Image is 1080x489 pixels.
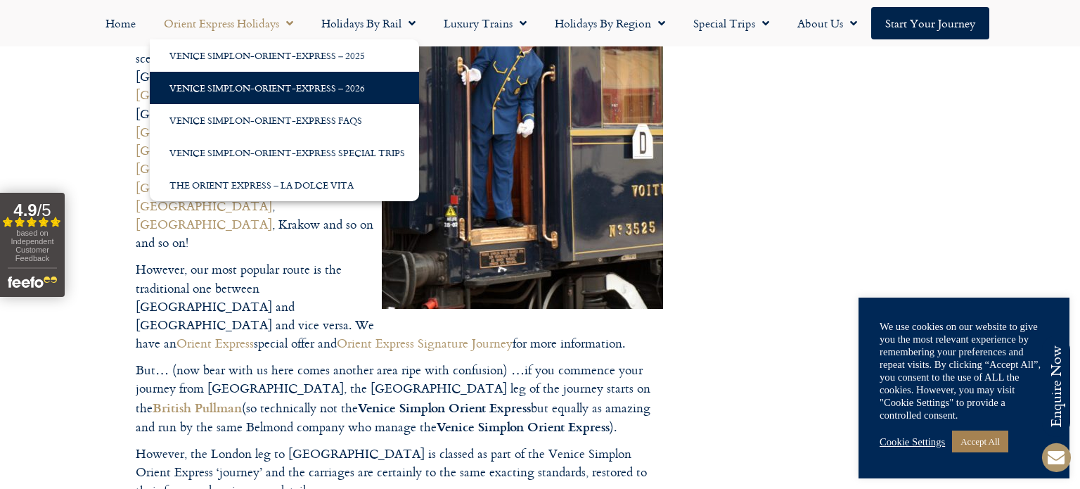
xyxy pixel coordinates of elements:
a: [GEOGRAPHIC_DATA] [136,141,272,160]
a: Accept All [952,431,1008,452]
a: Holidays by Region [541,7,679,39]
a: Start your Journey [871,7,989,39]
strong: Venice Simplon Orient Express [358,398,531,417]
p: The has a number of differing routes taking in glorious scenery and stopping at cities such as [G... [136,11,663,252]
a: Cookie Settings [880,436,945,448]
a: [GEOGRAPHIC_DATA] [136,196,272,215]
nav: Menu [7,7,1073,39]
a: [GEOGRAPHIC_DATA] [136,215,272,234]
strong: British Pullman [153,398,242,417]
a: The Orient Express – La Dolce Vita [150,169,419,201]
a: Special Trips [679,7,783,39]
a: British Pullman [153,398,242,417]
a: Luxury Trains [430,7,541,39]
a: [GEOGRAPHIC_DATA] [136,85,272,104]
p: But… (now bear with us here comes another area ripe with confusion) …if you commence your journey... [136,361,663,436]
p: However, our most popular route is the traditional one between [GEOGRAPHIC_DATA] and [GEOGRAPHIC_... [136,260,663,353]
a: Venice Simplon-Orient-Express – 2025 [150,39,419,72]
a: [GEOGRAPHIC_DATA] [136,159,272,178]
ul: Orient Express Holidays [150,39,419,201]
a: Orient Express Holidays [150,7,307,39]
a: Venice Simplon-Orient-Express FAQs [150,104,419,136]
a: Orient Express [176,334,254,353]
a: Home [91,7,150,39]
strong: Venice Simplon Orient Express [437,417,610,436]
a: [GEOGRAPHIC_DATA] [136,178,272,197]
a: About Us [783,7,871,39]
a: Orient Express Signature Journey [337,334,513,353]
a: Venice Simplon-Orient-Express – 2026 [150,72,419,104]
a: Venice Simplon-Orient-Express Special Trips [150,136,419,169]
div: We use cookies on our website to give you the most relevant experience by remembering your prefer... [880,320,1048,421]
a: [GEOGRAPHIC_DATA] [136,122,272,141]
a: Holidays by Rail [307,7,430,39]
